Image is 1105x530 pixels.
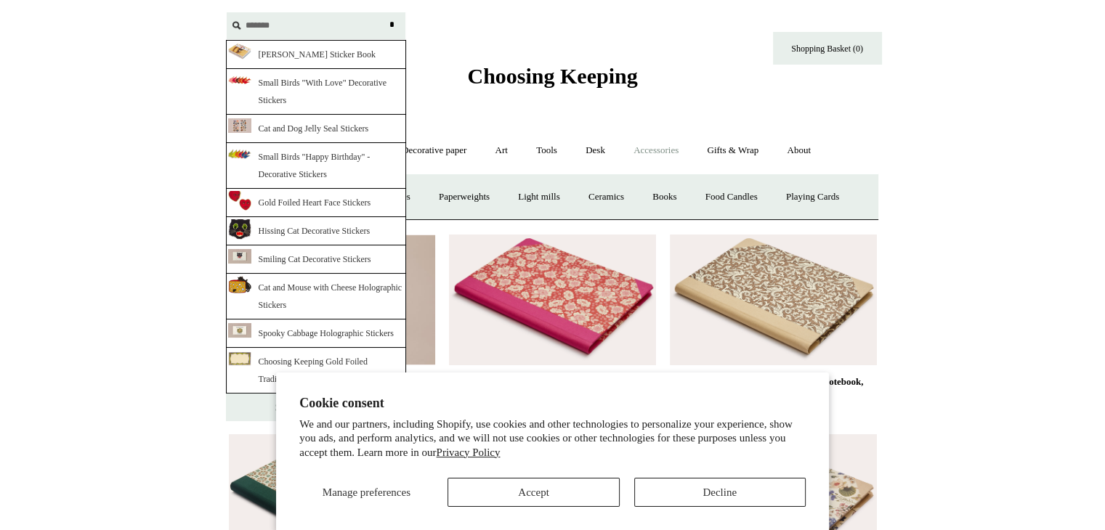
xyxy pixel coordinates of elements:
img: UhXn7L7Z4MJvGksWZ7LdworO2LdxTf3sOhRHc3s79Ho_thumb.png [228,44,251,60]
img: CopyrightChoosingKeeping20210205CatWithBowLabels_thumb.jpg [228,249,251,264]
button: Accept [448,478,619,507]
button: Decline [634,478,806,507]
h2: Cookie consent [299,396,806,411]
a: Shopping Basket (0) [773,32,882,65]
a: Food Candles [692,178,771,216]
a: Gifts & Wrap [694,131,772,170]
img: CopyrightChoosingKepeingBSMarch20221705717058RT_thumb.jpg [228,118,251,133]
img: 9VA5cgCa0yt19arz2iW6Oka6PZyfPAfwHEPtZODjWkM_thumb.png [228,218,251,240]
a: Playing Cards [773,178,852,216]
a: About [774,131,824,170]
a: Tools [523,131,570,170]
a: Small Birds "With Love" Decorative Stickers [226,69,406,115]
img: Hardback "Composition Ledger" Notebook, Post-War Floral [449,235,655,365]
a: Choosing Keeping [467,76,637,86]
img: cZR02QD3Hb54DjtWajMFIiGxouy5yJJBu186C8BCQXk_thumb.png [228,149,251,158]
a: Books [639,178,689,216]
a: Choosing Keeping Gold Foiled Traditional Decorative Labels [226,348,406,394]
a: Paperweights [426,178,503,216]
a: Hissing Cat Decorative Stickers [226,217,406,245]
img: CopyrightChoosingKeeping20241017PC20438RT_thumb.jpg [228,323,251,338]
a: Desk [572,131,618,170]
a: Art [482,131,521,170]
a: Spooky Cabbage Holographic Stickers [226,319,406,348]
img: Hm818EYTFW3ZIXC89hIWn6dqeN31BBVA_PMIH0sUzzU_thumb.png [228,276,251,294]
span: Choosing Keeping [467,64,637,88]
img: NAbA9TEZPZqZvTLE6CmKQbvIpSAoc5Yv0HVjq4B2loQ_thumb.png [228,76,251,85]
a: [PERSON_NAME] Sticker Book [226,40,406,69]
a: Decorative paper [389,131,479,170]
p: We and our partners, including Shopify, use cookies and other technologies to personalize your ex... [299,417,806,460]
a: Hardback "Composition Ledger" Notebook, Dragon Hardback "Composition Ledger" Notebook, Dragon [670,235,876,365]
a: Cat and Mouse with Cheese Holographic Stickers [226,274,406,319]
a: Gold Foiled Heart Face Stickers [226,189,406,217]
a: Smiling Cat Decorative Stickers [226,245,406,274]
a: Small Birds "Happy Birthday" - Decorative Stickers [226,143,406,189]
a: Ceramics [575,178,637,216]
span: Manage preferences [323,486,410,498]
a: Hardback "Composition Ledger" Notebook, Post-War Floral Hardback "Composition Ledger" Notebook, P... [449,235,655,365]
a: See all results (60) [226,394,406,421]
a: Light mills [505,178,572,216]
img: KUxGt6gsBFKZyG9mWO7ePsyma5vyQLRiVDR3i5IjFuk_thumb.png [228,189,251,211]
a: Cat and Dog Jelly Seal Stickers [226,115,406,143]
img: Hardback "Composition Ledger" Notebook, Dragon [670,235,876,365]
img: Ab7ztYDFJJxRxrlgV-UJ67wWigU9y-RUK9NIjYbnDYU_thumb.png [228,351,251,366]
a: Privacy Policy [437,447,501,458]
button: Manage preferences [299,478,433,507]
a: Accessories [620,131,692,170]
